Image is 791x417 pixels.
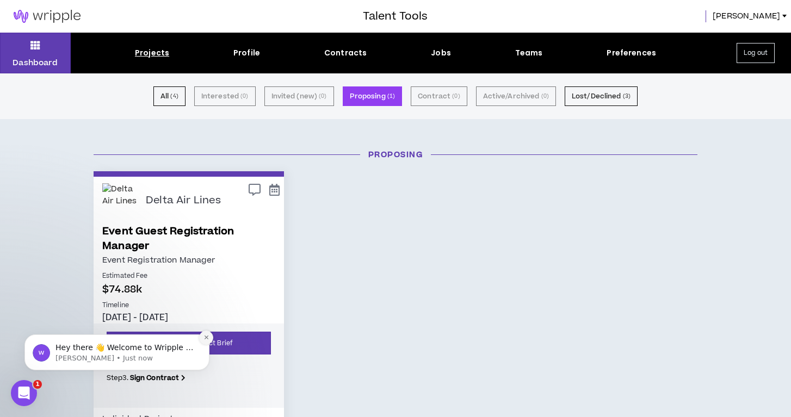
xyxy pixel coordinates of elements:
[194,86,256,106] button: Interested (0)
[13,57,58,69] p: Dashboard
[102,224,275,253] a: Event Guest Registration Manager
[476,86,556,106] button: Active/Archived (0)
[16,68,201,104] div: message notification from Morgan, Just now. Hey there 👋 Welcome to Wripple 🙌 Take a look around! ...
[170,91,178,101] small: ( 4 )
[146,195,221,207] p: Delta Air Lines
[264,86,334,106] button: Invited (new) (0)
[8,266,226,388] iframe: Intercom notifications message
[319,91,326,101] small: ( 0 )
[363,8,428,24] h3: Talent Tools
[47,77,187,118] span: Hey there 👋 Welcome to Wripple 🙌 Take a look around! If you have any questions, just reply to thi...
[324,47,367,59] div: Contracts
[33,380,42,389] span: 1
[713,10,780,22] span: [PERSON_NAME]
[191,64,205,78] button: Dismiss notification
[343,86,403,106] button: Proposing (1)
[24,78,42,95] img: Profile image for Morgan
[153,86,186,106] button: All (4)
[102,183,138,219] img: Delta Air Lines
[623,91,631,101] small: ( 3 )
[102,253,275,267] p: Event Registration Manager
[11,380,37,406] iframe: Intercom live chat
[737,43,775,63] button: Log out
[541,91,549,101] small: ( 0 )
[607,47,656,59] div: Preferences
[240,91,248,101] small: ( 0 )
[47,87,188,97] p: Message from Morgan, sent Just now
[452,91,460,101] small: ( 0 )
[431,47,451,59] div: Jobs
[515,47,543,59] div: Teams
[85,149,706,160] h3: Proposing
[387,91,395,101] small: ( 1 )
[233,47,260,59] div: Profile
[565,86,638,106] button: Lost/Declined (3)
[411,86,467,106] button: Contract (0)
